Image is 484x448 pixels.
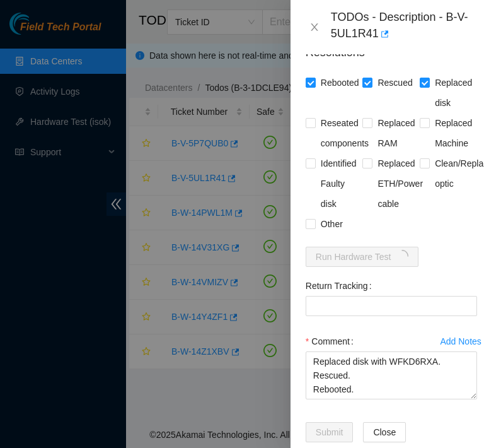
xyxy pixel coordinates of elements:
[306,422,354,442] button: Submit
[316,153,363,214] span: Identified Faulty disk
[309,22,320,32] span: close
[372,153,428,214] span: Replaced ETH/Power cable
[363,422,406,442] button: Close
[306,247,419,267] button: Run Hardware Testloading
[316,214,348,234] span: Other
[306,351,477,399] textarea: Comment
[372,73,417,93] span: Rescued
[306,276,377,296] label: Return Tracking
[306,21,323,33] button: Close
[430,73,477,113] span: Replaced disk
[306,296,477,316] input: Return Tracking
[316,113,374,153] span: Reseated components
[306,331,359,351] label: Comment
[440,337,481,346] div: Add Notes
[331,10,469,44] div: TODOs - Description - B-V-5UL1R41
[430,113,477,153] span: Replaced Machine
[316,73,364,93] span: Rebooted
[439,331,481,351] button: Add Notes
[372,113,420,153] span: Replaced RAM
[373,425,396,439] span: Close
